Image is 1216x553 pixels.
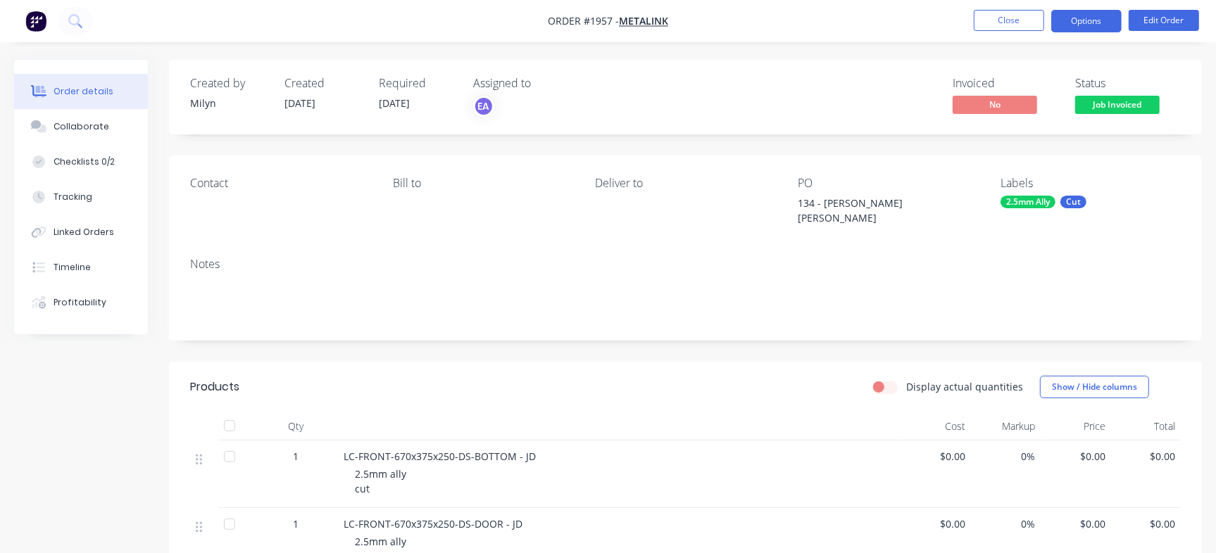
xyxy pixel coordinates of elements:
[54,296,106,309] div: Profitability
[14,74,148,109] button: Order details
[1001,177,1181,190] div: Labels
[1051,10,1122,32] button: Options
[473,77,614,90] div: Assigned to
[907,516,965,531] span: $0.00
[1041,412,1111,440] div: Price
[596,177,776,190] div: Deliver to
[190,96,268,110] div: Milyn
[1060,196,1086,208] div: Cut
[1040,376,1149,398] button: Show / Hide columns
[54,85,113,98] div: Order details
[293,449,299,464] span: 1
[1129,10,1199,31] button: Edit Order
[253,412,338,440] div: Qty
[379,77,456,90] div: Required
[1047,516,1105,531] span: $0.00
[54,120,109,133] div: Collaborate
[344,450,536,463] span: LC-FRONT-670x375x250-DS-BOTTOM - JD
[54,191,92,203] div: Tracking
[14,144,148,179] button: Checklists 0/2
[14,215,148,250] button: Linked Orders
[1117,449,1175,464] span: $0.00
[190,379,239,395] div: Products
[977,449,1035,464] span: 0%
[1075,96,1160,113] span: Job Invoiced
[190,177,370,190] div: Contact
[901,412,971,440] div: Cost
[798,177,978,190] div: PO
[14,109,148,144] button: Collaborate
[1075,96,1160,117] button: Job Invoiced
[619,15,668,28] a: Metalink
[54,226,114,239] div: Linked Orders
[906,379,1023,394] label: Display actual quantities
[1117,516,1175,531] span: $0.00
[355,467,406,495] span: 2.5mm ally cut
[284,96,315,110] span: [DATE]
[1001,196,1055,208] div: 2.5mm Ally
[293,516,299,531] span: 1
[190,77,268,90] div: Created by
[14,285,148,320] button: Profitability
[190,258,1181,271] div: Notes
[473,96,494,117] button: EA
[974,10,1044,31] button: Close
[54,155,115,168] div: Checklists 0/2
[1111,412,1181,440] div: Total
[25,11,46,32] img: Factory
[54,261,91,274] div: Timeline
[284,77,362,90] div: Created
[14,250,148,285] button: Timeline
[971,412,1041,440] div: Markup
[1047,449,1105,464] span: $0.00
[14,179,148,215] button: Tracking
[977,516,1035,531] span: 0%
[953,77,1058,90] div: Invoiced
[907,449,965,464] span: $0.00
[379,96,410,110] span: [DATE]
[393,177,573,190] div: Bill to
[798,196,974,225] div: 134 - [PERSON_NAME] [PERSON_NAME]
[1075,77,1181,90] div: Status
[953,96,1037,113] span: No
[548,15,619,28] span: Order #1957 -
[344,517,522,530] span: LC-FRONT-670x375x250-DS-DOOR - JD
